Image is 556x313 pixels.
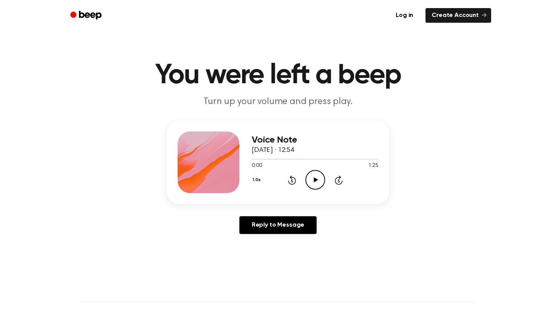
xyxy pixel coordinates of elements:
a: Create Account [425,8,491,23]
button: 1.0x [252,173,263,187]
h3: Voice Note [252,135,378,145]
a: Log in [388,7,421,24]
a: Beep [65,8,108,23]
span: 0:00 [252,162,262,170]
a: Reply to Message [239,216,317,234]
p: Turn up your volume and press play. [130,96,426,108]
span: 1:25 [368,162,378,170]
span: [DATE] · 12:54 [252,147,294,154]
h1: You were left a beep [80,62,476,89]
